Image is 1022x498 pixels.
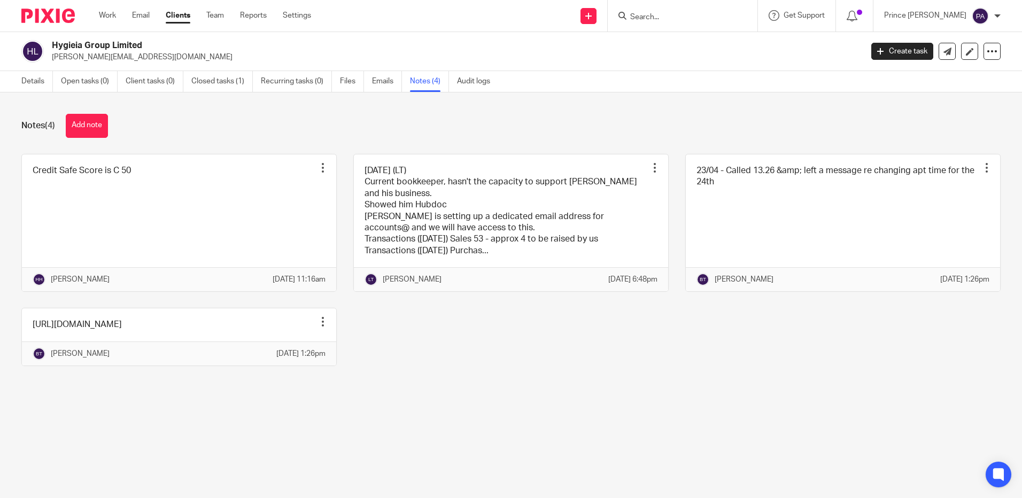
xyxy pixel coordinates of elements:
a: Email [132,10,150,21]
p: [PERSON_NAME] [383,274,442,285]
img: svg%3E [33,347,45,360]
p: [PERSON_NAME] [715,274,773,285]
span: (4) [45,121,55,130]
p: [PERSON_NAME] [51,348,110,359]
img: svg%3E [696,273,709,286]
a: Emails [372,71,402,92]
a: Create task [871,43,933,60]
h2: Hygieia Group Limited [52,40,694,51]
p: Prince [PERSON_NAME] [884,10,966,21]
img: svg%3E [972,7,989,25]
a: Recurring tasks (0) [261,71,332,92]
img: Pixie [21,9,75,23]
a: Settings [283,10,311,21]
a: Team [206,10,224,21]
img: svg%3E [365,273,377,286]
p: [DATE] 1:26pm [276,348,326,359]
p: [DATE] 11:16am [273,274,326,285]
h1: Notes [21,120,55,131]
a: Open tasks (0) [61,71,118,92]
span: Get Support [784,12,825,19]
p: [DATE] 1:26pm [940,274,989,285]
a: Details [21,71,53,92]
img: svg%3E [33,273,45,286]
p: [DATE] 6:48pm [608,274,657,285]
a: Clients [166,10,190,21]
img: svg%3E [21,40,44,63]
a: Audit logs [457,71,498,92]
a: Client tasks (0) [126,71,183,92]
button: Add note [66,114,108,138]
a: Notes (4) [410,71,449,92]
input: Search [629,13,725,22]
p: [PERSON_NAME] [51,274,110,285]
p: [PERSON_NAME][EMAIL_ADDRESS][DOMAIN_NAME] [52,52,855,63]
a: Reports [240,10,267,21]
a: Files [340,71,364,92]
a: Closed tasks (1) [191,71,253,92]
a: Work [99,10,116,21]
